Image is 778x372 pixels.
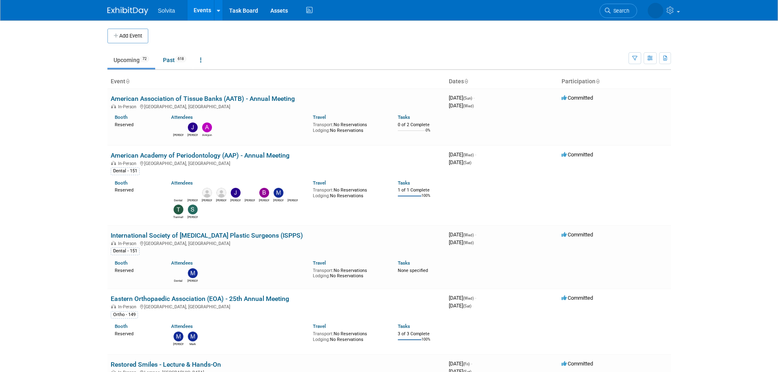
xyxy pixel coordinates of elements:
[188,268,198,278] img: Matthew Burns
[173,132,183,137] div: Paul Lehner
[173,198,183,203] div: Dental Events
[115,323,127,329] a: Booth
[111,95,295,102] a: American Association of Tissue Banks (AATB) - Annual Meeting
[118,104,139,109] span: In-Person
[115,120,159,128] div: Reserved
[473,95,475,101] span: -
[118,241,139,246] span: In-Person
[421,194,430,205] td: 100%
[562,232,593,238] span: Committed
[313,120,386,133] div: No Reservations No Reservations
[475,232,476,238] span: -
[562,95,593,101] span: Committed
[398,260,410,266] a: Tasks
[558,75,671,89] th: Participation
[111,232,303,239] a: International Society of [MEDICAL_DATA] Plastic Surgeons (ISPPS)
[115,330,159,337] div: Reserved
[111,240,442,246] div: [GEOGRAPHIC_DATA], [GEOGRAPHIC_DATA]
[171,260,193,266] a: Attendees
[313,193,330,198] span: Lodging:
[449,239,474,245] span: [DATE]
[313,266,386,279] div: No Reservations No Reservations
[449,303,471,309] span: [DATE]
[259,198,269,203] div: Brandon Woods
[187,214,198,219] div: Sharon Smith
[562,361,593,367] span: Committed
[471,361,472,367] span: -
[398,114,410,120] a: Tasks
[426,128,430,139] td: 0%
[274,188,283,198] img: Matthew Burns
[173,278,183,283] div: Dental Events
[111,304,116,308] img: In-Person Event
[157,52,192,68] a: Past618
[158,7,175,14] span: Solvita
[313,180,326,186] a: Travel
[187,341,198,346] div: Mark Cassani
[202,123,212,132] img: Aireyon Guy
[273,198,283,203] div: Matthew Burns
[421,337,430,348] td: 100%
[187,198,198,203] div: Ryan Brateris
[463,296,474,301] span: (Wed)
[595,78,600,85] a: Sort by Participation Type
[463,104,474,108] span: (Wed)
[118,304,139,310] span: In-Person
[188,123,198,132] img: Jeremy Wofford
[115,180,127,186] a: Booth
[611,8,629,14] span: Search
[111,311,138,319] div: Ortho - 149
[188,332,198,341] img: Mark Cassani
[648,3,663,18] img: Celeste Bombick
[111,247,140,255] div: Dental - 151
[398,187,442,193] div: 1 of 1 Complete
[173,214,183,219] div: Tiannah Halcomb
[216,188,226,198] img: Lisa Stratton
[140,56,149,62] span: 72
[313,186,386,198] div: No Reservations No Reservations
[313,331,334,336] span: Transport:
[463,96,472,100] span: (Sun)
[202,188,212,198] img: Ron Mercier
[313,323,326,329] a: Travel
[187,278,198,283] div: Matthew Burns
[463,241,474,245] span: (Wed)
[449,295,476,301] span: [DATE]
[171,180,193,186] a: Attendees
[111,151,290,159] a: American Academy of Periodontology (AAP) - Annual Meeting
[463,233,474,237] span: (Wed)
[600,4,637,18] a: Search
[111,295,289,303] a: Eastern Orthopaedic Association (EOA) - 25th Annual Meeting
[449,159,471,165] span: [DATE]
[174,268,183,278] img: Dental Events
[313,268,334,273] span: Transport:
[174,123,183,132] img: Paul Lehner
[313,330,386,342] div: No Reservations No Reservations
[175,56,186,62] span: 618
[475,295,476,301] span: -
[107,7,148,15] img: ExhibitDay
[449,102,474,109] span: [DATE]
[115,266,159,274] div: Reserved
[245,198,255,203] div: Megan McFall
[111,303,442,310] div: [GEOGRAPHIC_DATA], [GEOGRAPHIC_DATA]
[398,122,442,128] div: 0 of 2 Complete
[111,161,116,165] img: In-Person Event
[202,198,212,203] div: Ron Mercier
[111,160,442,166] div: [GEOGRAPHIC_DATA], [GEOGRAPHIC_DATA]
[245,188,255,198] img: Megan McFall
[173,341,183,346] div: Matt Stanton
[111,167,140,175] div: Dental - 151
[449,232,476,238] span: [DATE]
[125,78,129,85] a: Sort by Event Name
[188,205,198,214] img: Sharon Smith
[111,241,116,245] img: In-Person Event
[115,186,159,193] div: Reserved
[107,75,446,89] th: Event
[313,122,334,127] span: Transport:
[449,95,475,101] span: [DATE]
[463,160,471,165] span: (Sat)
[463,304,471,308] span: (Sat)
[259,188,269,198] img: Brandon Woods
[111,103,442,109] div: [GEOGRAPHIC_DATA], [GEOGRAPHIC_DATA]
